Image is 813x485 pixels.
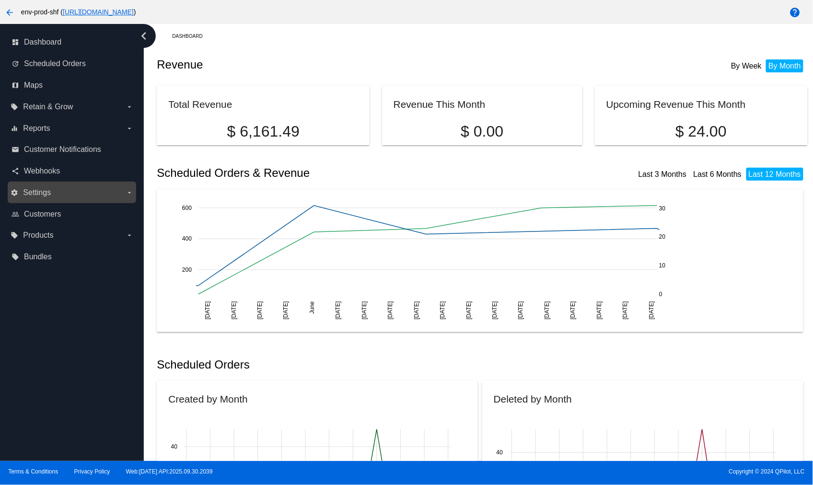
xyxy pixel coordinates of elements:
[283,301,290,320] text: [DATE]
[182,235,192,242] text: 400
[171,443,178,450] text: 40
[168,99,232,110] h2: Total Revenue
[12,167,19,175] i: share
[12,81,19,89] i: map
[749,170,801,178] a: Last 12 Months
[659,262,666,269] text: 10
[694,170,742,178] a: Last 6 Months
[23,188,51,197] span: Settings
[394,99,486,110] h2: Revenue This Month
[74,468,110,475] a: Privacy Policy
[465,301,472,320] text: [DATE]
[126,103,133,111] i: arrow_drop_down
[24,210,61,219] span: Customers
[394,123,571,140] p: $ 0.00
[790,7,801,18] mat-icon: help
[23,103,73,111] span: Retain & Grow
[8,468,58,475] a: Terms & Conditions
[11,189,18,196] i: settings
[11,231,18,239] i: local_offer
[182,204,192,211] text: 600
[649,301,655,320] text: [DATE]
[497,450,503,456] text: 40
[157,58,482,71] h2: Revenue
[126,189,133,196] i: arrow_drop_down
[24,167,60,175] span: Webhooks
[440,301,446,320] text: [DATE]
[11,125,18,132] i: equalizer
[63,8,134,16] a: [URL][DOMAIN_NAME]
[168,123,358,140] p: $ 6,161.49
[257,301,264,320] text: [DATE]
[570,301,577,320] text: [DATE]
[23,124,50,133] span: Reports
[12,253,19,261] i: local_offer
[596,301,603,320] text: [DATE]
[659,233,666,240] text: 20
[24,38,61,46] span: Dashboard
[24,59,86,68] span: Scheduled Orders
[24,253,52,261] span: Bundles
[659,290,662,297] text: 0
[387,301,394,320] text: [DATE]
[12,146,19,153] i: email
[361,301,368,320] text: [DATE]
[136,28,151,44] i: chevron_left
[606,99,746,110] h2: Upcoming Revenue This Month
[126,231,133,239] i: arrow_drop_down
[205,301,211,320] text: [DATE]
[12,210,19,218] i: people_outline
[126,125,133,132] i: arrow_drop_down
[12,56,133,71] a: update Scheduled Orders
[157,166,482,180] h2: Scheduled Orders & Revenue
[11,103,18,111] i: local_offer
[544,301,551,320] text: [DATE]
[309,301,316,313] text: June
[639,170,687,178] a: Last 3 Months
[157,358,482,371] h2: Scheduled Orders
[12,78,133,93] a: map Maps
[659,205,666,211] text: 30
[622,301,629,320] text: [DATE]
[494,393,572,404] h2: Deleted by Month
[12,60,19,68] i: update
[415,468,805,475] span: Copyright © 2024 QPilot, LLC
[606,123,796,140] p: $ 24.00
[182,266,192,273] text: 200
[12,163,133,179] a: share Webhooks
[766,59,803,72] li: By Month
[21,8,136,16] span: env-prod-shf ( )
[126,468,213,475] a: Web:[DATE] API:2025.09.30.2039
[729,59,764,72] li: By Week
[413,301,420,320] text: [DATE]
[12,142,133,157] a: email Customer Notifications
[492,301,499,320] text: [DATE]
[4,7,15,18] mat-icon: arrow_back
[168,393,247,404] h2: Created by Month
[231,301,237,320] text: [DATE]
[12,38,19,46] i: dashboard
[23,231,53,240] span: Products
[335,301,342,320] text: [DATE]
[12,249,133,265] a: local_offer Bundles
[12,35,133,50] a: dashboard Dashboard
[172,29,211,44] a: Dashboard
[518,301,524,320] text: [DATE]
[24,81,43,90] span: Maps
[24,145,101,154] span: Customer Notifications
[12,207,133,222] a: people_outline Customers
